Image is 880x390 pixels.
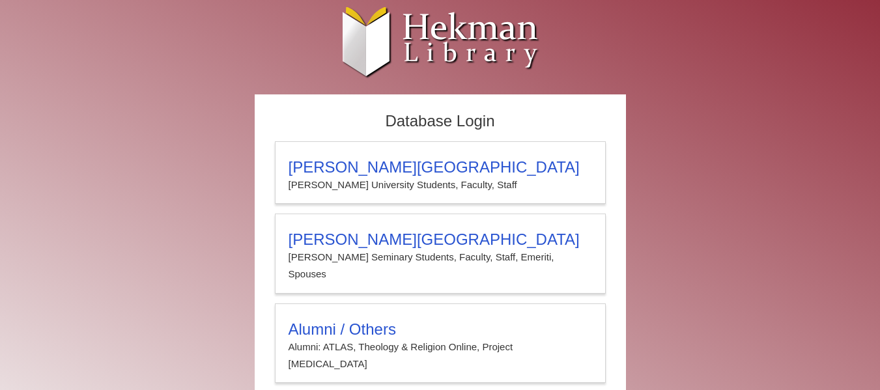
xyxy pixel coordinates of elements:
[289,230,592,249] h3: [PERSON_NAME][GEOGRAPHIC_DATA]
[289,320,592,339] h3: Alumni / Others
[289,249,592,283] p: [PERSON_NAME] Seminary Students, Faculty, Staff, Emeriti, Spouses
[268,108,612,135] h2: Database Login
[289,158,592,176] h3: [PERSON_NAME][GEOGRAPHIC_DATA]
[289,339,592,373] p: Alumni: ATLAS, Theology & Religion Online, Project [MEDICAL_DATA]
[275,141,606,204] a: [PERSON_NAME][GEOGRAPHIC_DATA][PERSON_NAME] University Students, Faculty, Staff
[289,176,592,193] p: [PERSON_NAME] University Students, Faculty, Staff
[289,320,592,373] summary: Alumni / OthersAlumni: ATLAS, Theology & Religion Online, Project [MEDICAL_DATA]
[275,214,606,294] a: [PERSON_NAME][GEOGRAPHIC_DATA][PERSON_NAME] Seminary Students, Faculty, Staff, Emeriti, Spouses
